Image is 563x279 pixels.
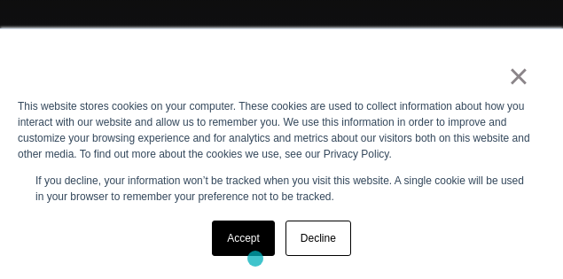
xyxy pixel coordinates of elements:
[513,22,556,59] button: Open
[18,98,545,162] div: This website stores cookies on your computer. These cookies are used to collect information about...
[212,221,275,256] a: Accept
[508,54,529,98] a: ×
[285,221,351,256] a: Decline
[35,173,528,205] p: If you decline, your information won’t be tracked when you visit this website. A single cookie wi...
